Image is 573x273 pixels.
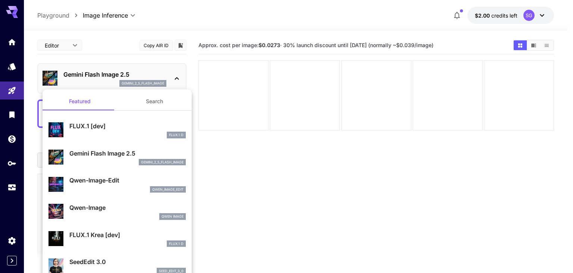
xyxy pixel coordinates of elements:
[169,241,184,246] p: FLUX.1 D
[48,146,186,169] div: Gemini Flash Image 2.5gemini_2_5_flash_image
[69,230,186,239] p: FLUX.1 Krea [dev]
[69,176,186,185] p: Qwen-Image-Edit
[48,227,186,250] div: FLUX.1 Krea [dev]FLUX.1 D
[141,160,184,165] p: gemini_2_5_flash_image
[117,92,192,110] button: Search
[69,122,186,131] p: FLUX.1 [dev]
[169,132,184,138] p: FLUX.1 D
[48,173,186,196] div: Qwen-Image-Editqwen_image_edit
[69,149,186,158] p: Gemini Flash Image 2.5
[48,119,186,141] div: FLUX.1 [dev]FLUX.1 D
[43,92,117,110] button: Featured
[152,187,184,192] p: qwen_image_edit
[48,200,186,223] div: Qwen-ImageQwen Image
[69,257,186,266] p: SeedEdit 3.0
[162,214,184,219] p: Qwen Image
[69,203,186,212] p: Qwen-Image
